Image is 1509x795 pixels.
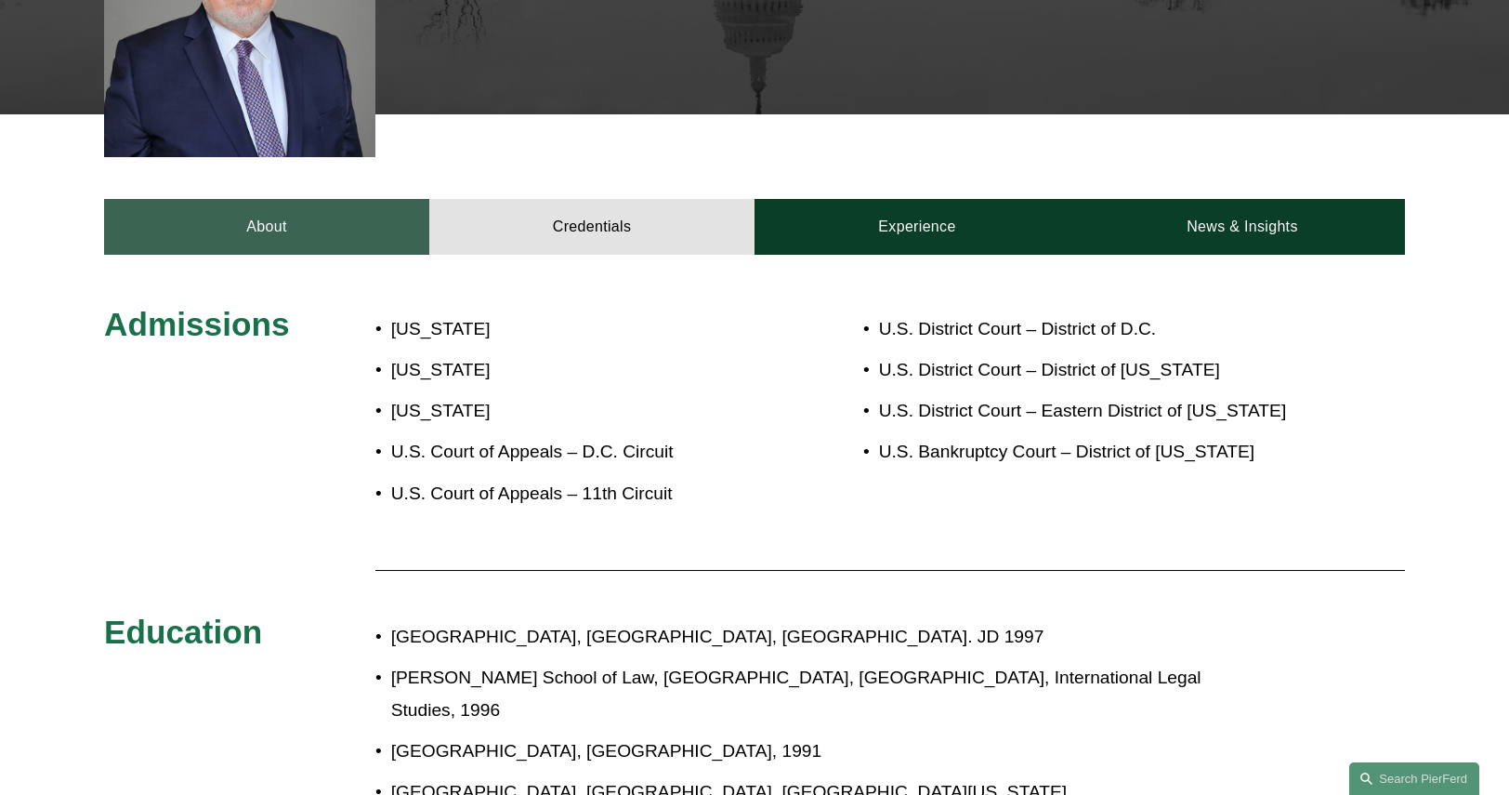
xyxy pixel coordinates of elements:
[754,199,1080,255] a: Experience
[391,313,754,346] p: [US_STATE]
[104,199,429,255] a: About
[104,306,289,342] span: Admissions
[1080,199,1405,255] a: News & Insights
[391,662,1242,726] p: [PERSON_NAME] School of Law, [GEOGRAPHIC_DATA], [GEOGRAPHIC_DATA], International Legal Studies, 1996
[429,199,754,255] a: Credentials
[391,478,754,510] p: U.S. Court of Appeals – 11th Circuit
[391,621,1242,654] p: [GEOGRAPHIC_DATA], [GEOGRAPHIC_DATA], [GEOGRAPHIC_DATA]. JD 1997
[391,354,754,387] p: [US_STATE]
[391,395,754,428] p: [US_STATE]
[391,735,1242,768] p: [GEOGRAPHIC_DATA], [GEOGRAPHIC_DATA], 1991
[391,436,754,469] p: U.S. Court of Appeals – D.C. Circuit
[879,436,1297,469] p: U.S. Bankruptcy Court – District of [US_STATE]
[879,395,1297,428] p: U.S. District Court – Eastern District of [US_STATE]
[879,313,1297,346] p: U.S. District Court – District of D.C.
[104,614,262,650] span: Education
[879,354,1297,387] p: U.S. District Court – District of [US_STATE]
[1349,762,1479,795] a: Search this site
